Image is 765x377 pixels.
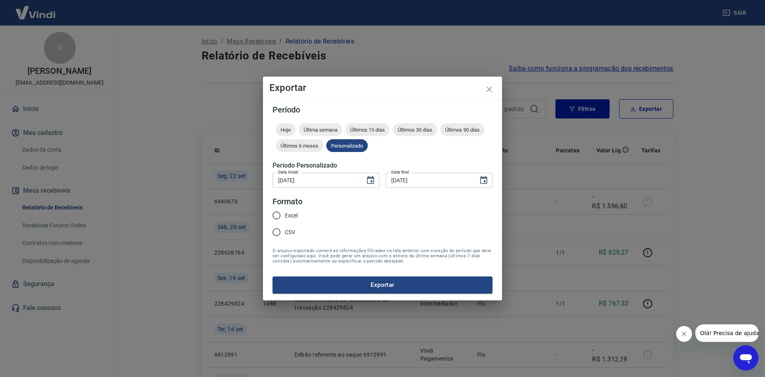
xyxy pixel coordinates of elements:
[326,143,368,149] span: Personalizado
[299,123,342,136] div: Última semana
[476,172,492,188] button: Choose date, selected date is 23 de set de 2025
[285,228,295,237] span: CSV
[480,80,499,99] button: close
[393,123,437,136] div: Últimos 30 dias
[273,173,359,188] input: DD/MM/YYYY
[326,139,368,152] div: Personalizado
[695,324,759,342] iframe: Mensagem da empresa
[676,326,692,342] iframe: Fechar mensagem
[273,106,492,114] h5: Período
[278,169,298,175] label: Data inicial
[440,127,484,133] span: Últimos 90 dias
[393,127,437,133] span: Últimos 30 dias
[276,123,296,136] div: Hoje
[733,345,759,371] iframe: Botão para abrir a janela de mensagens
[273,248,492,264] span: O arquivo exportado conterá as informações filtradas na tela anterior com exceção do período que ...
[345,127,390,133] span: Últimos 15 dias
[269,83,496,93] h4: Exportar
[276,143,323,149] span: Últimos 6 meses
[276,127,296,133] span: Hoje
[285,211,298,220] span: Excel
[276,139,323,152] div: Últimos 6 meses
[273,276,492,293] button: Exportar
[345,123,390,136] div: Últimos 15 dias
[273,162,492,170] h5: Período Personalizado
[440,123,484,136] div: Últimos 90 dias
[386,173,473,188] input: DD/MM/YYYY
[363,172,379,188] button: Choose date, selected date is 1 de set de 2025
[299,127,342,133] span: Última semana
[5,6,67,12] span: Olá! Precisa de ajuda?
[273,196,302,207] legend: Formato
[391,169,409,175] label: Data final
